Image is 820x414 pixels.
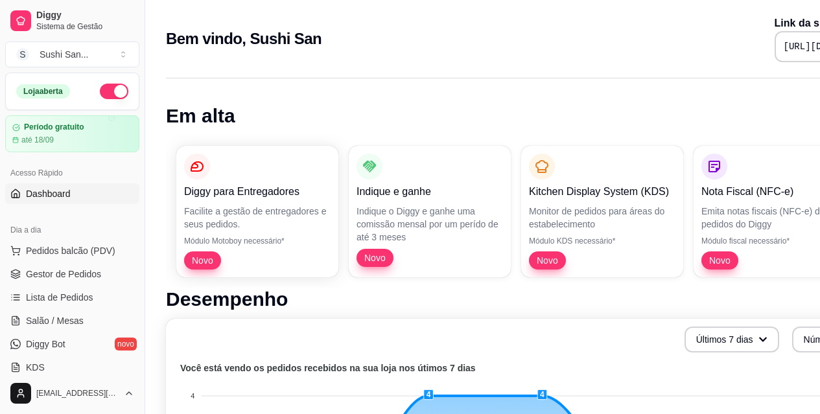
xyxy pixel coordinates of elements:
[357,205,503,244] p: Indique o Diggy e ganhe uma comissão mensal por um perído de até 3 meses
[26,338,65,351] span: Diggy Bot
[36,21,134,32] span: Sistema de Gestão
[187,254,218,267] span: Novo
[5,378,139,409] button: [EMAIL_ADDRESS][DOMAIN_NAME]
[5,310,139,331] a: Salão / Mesas
[5,163,139,183] div: Acesso Rápido
[5,357,139,378] a: KDS
[529,205,675,231] p: Monitor de pedidos para áreas do estabelecimento
[5,183,139,204] a: Dashboard
[5,115,139,152] a: Período gratuitoaté 18/09
[521,146,683,277] button: Kitchen Display System (KDS)Monitor de pedidos para áreas do estabelecimentoMódulo KDS necessário...
[529,184,675,200] p: Kitchen Display System (KDS)
[357,184,503,200] p: Indique e ganhe
[685,327,779,352] button: Últimos 7 dias
[704,254,736,267] span: Novo
[36,388,119,398] span: [EMAIL_ADDRESS][DOMAIN_NAME]
[16,84,70,98] div: Loja aberta
[5,5,139,36] a: DiggySistema de Gestão
[166,29,322,49] h2: Bem vindo, Sushi San
[184,236,331,246] p: Módulo Motoboy necessário*
[359,251,391,264] span: Novo
[36,10,134,21] span: Diggy
[100,84,128,99] button: Alterar Status
[184,184,331,200] p: Diggy para Entregadores
[184,205,331,231] p: Facilite a gestão de entregadores e seus pedidos.
[5,41,139,67] button: Select a team
[16,48,29,61] span: S
[176,146,338,277] button: Diggy para EntregadoresFacilite a gestão de entregadores e seus pedidos.Módulo Motoboy necessário...
[5,240,139,261] button: Pedidos balcão (PDV)
[26,291,93,304] span: Lista de Pedidos
[5,334,139,354] a: Diggy Botnovo
[26,244,115,257] span: Pedidos balcão (PDV)
[40,48,89,61] div: Sushi San ...
[26,361,45,374] span: KDS
[24,122,84,132] article: Período gratuito
[26,268,101,281] span: Gestor de Pedidos
[5,264,139,284] a: Gestor de Pedidos
[532,254,563,267] span: Novo
[26,314,84,327] span: Salão / Mesas
[21,135,54,145] article: até 18/09
[191,392,194,400] tspan: 4
[349,146,511,277] button: Indique e ganheIndique o Diggy e ganhe uma comissão mensal por um perído de até 3 mesesNovo
[529,236,675,246] p: Módulo KDS necessário*
[180,363,476,373] text: Você está vendo os pedidos recebidos na sua loja nos útimos 7 dias
[5,287,139,308] a: Lista de Pedidos
[26,187,71,200] span: Dashboard
[5,220,139,240] div: Dia a dia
